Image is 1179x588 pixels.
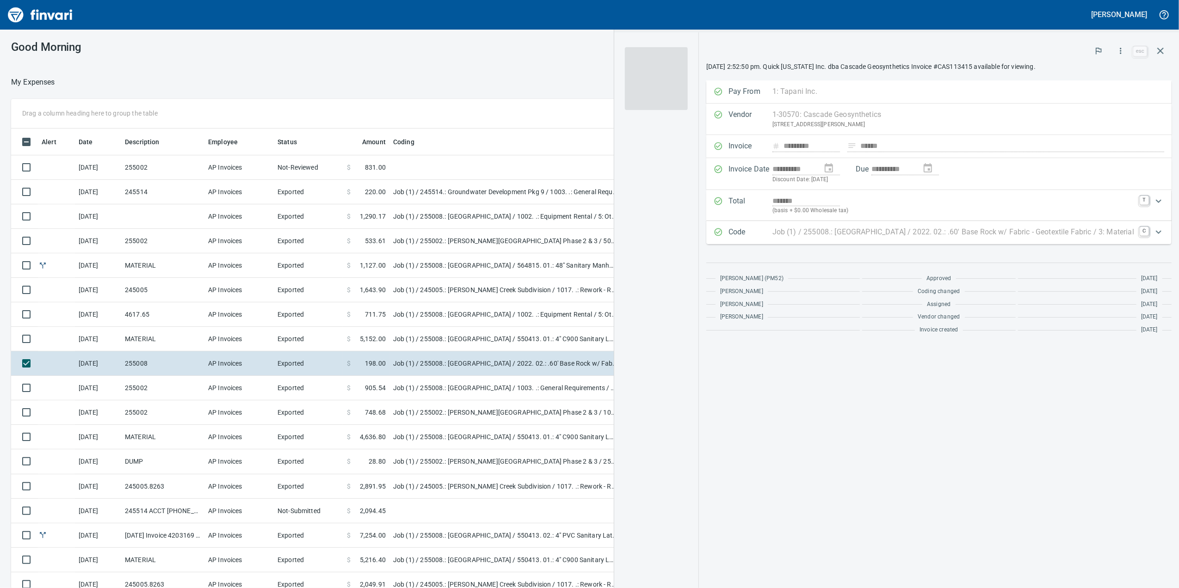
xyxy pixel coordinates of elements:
span: 831.00 [365,163,386,172]
span: 1,127.00 [360,261,386,270]
td: MATERIAL [121,253,204,278]
span: $ [347,310,351,319]
p: Drag a column heading here to group the table [22,109,158,118]
td: [DATE] [75,180,121,204]
td: [DATE] [75,376,121,400]
td: [DATE] [75,302,121,327]
td: AP Invoices [204,302,274,327]
td: DUMP [121,449,204,474]
td: [DATE] [75,474,121,499]
span: 4,636.80 [360,432,386,441]
span: 748.68 [365,408,386,417]
td: Exported [274,449,343,474]
h3: Good Morning [11,41,305,54]
td: Exported [274,548,343,572]
span: Description [125,136,172,147]
span: Date [79,136,105,147]
span: $ [347,383,351,392]
div: Expand [706,221,1172,244]
td: AP Invoices [204,523,274,548]
td: Job (1) / 255008.: [GEOGRAPHIC_DATA] / 550413. 01.: 4" C900 Sanitary Lateral: 14'-18' deep / 3: M... [389,327,621,351]
span: 1,290.17 [360,212,386,221]
nav: breadcrumb [11,77,55,88]
span: $ [347,261,351,270]
td: AP Invoices [204,449,274,474]
span: 198.00 [365,359,386,368]
span: 905.54 [365,383,386,392]
td: Job (1) / 255008.: [GEOGRAPHIC_DATA] / 550413. 01.: 4" C900 Sanitary Lateral: 14'-18' deep / 3: M... [389,425,621,449]
span: $ [347,457,351,466]
span: Status [278,136,297,147]
span: Amount [362,136,386,147]
td: [DATE] [75,523,121,548]
td: Job (1) / 245514.: Groundwater Development Pkg 9 / 1003. .: General Requirements / 5: Other [389,180,621,204]
td: [DATE] [75,400,121,425]
td: Exported [274,400,343,425]
a: esc [1133,46,1147,56]
td: Exported [274,180,343,204]
td: MATERIAL [121,548,204,572]
span: Coding [393,136,414,147]
td: AP Invoices [204,278,274,302]
span: [DATE] [1141,312,1158,322]
td: AP Invoices [204,327,274,351]
p: (basis + $0.00 Wholesale tax) [772,206,1134,215]
td: Job (1) / 255008.: [GEOGRAPHIC_DATA] / 550413. 02.: 4" PVC Sanitary Lateral: 8'-14' deep / 3: Mat... [389,523,621,548]
button: [PERSON_NAME] [1089,7,1149,22]
span: [PERSON_NAME] [720,300,763,309]
span: Assigned [927,300,951,309]
a: C [1140,227,1149,236]
td: MATERIAL [121,425,204,449]
td: Exported [274,474,343,499]
td: [DATE] [75,499,121,523]
td: Exported [274,204,343,229]
td: AP Invoices [204,474,274,499]
td: AP Invoices [204,180,274,204]
td: AP Invoices [204,351,274,376]
p: Code [728,227,772,239]
td: 245514 [121,180,204,204]
td: Exported [274,351,343,376]
td: Exported [274,253,343,278]
td: Job (1) / 255008.: [GEOGRAPHIC_DATA] / 1003. .: General Requirements / 5: Other [389,376,621,400]
span: [PERSON_NAME] (PM52) [720,274,784,283]
td: AP Invoices [204,204,274,229]
p: Job (1) / 255008.: [GEOGRAPHIC_DATA] / 2022. 02.: .60' Base Rock w/ Fabric - Geotextile Fabric / ... [772,227,1134,238]
span: $ [347,285,351,294]
button: More [1111,41,1131,61]
span: Vendor changed [918,312,960,322]
td: Job (1) / 255008.: [GEOGRAPHIC_DATA] / 1002. .: Equipment Rental / 5: Other [389,204,621,229]
span: [DATE] [1141,274,1158,283]
td: 255002 [121,155,204,180]
td: Job (1) / 255002.: [PERSON_NAME][GEOGRAPHIC_DATA] Phase 2 & 3 / 1003. .: General Requirements / 5... [389,400,621,425]
span: Invoice created [920,325,958,335]
span: 220.00 [365,187,386,196]
td: Not-Reviewed [274,155,343,180]
td: Job (1) / 245005.: [PERSON_NAME] Creek Subdivision / 1017. .: Rework - Regrade Lots / 3: Material [389,278,621,302]
span: Status [278,136,309,147]
td: 255002 [121,376,204,400]
td: [DATE] [75,425,121,449]
td: 245005.8263 [121,474,204,499]
td: 245005 [121,278,204,302]
td: Job (1) / 255008.: [GEOGRAPHIC_DATA] / 2022. 02.: .60' Base Rock w/ Fabric - Geotextile Fabric / ... [389,351,621,376]
button: Flag [1088,41,1109,61]
span: 5,216.40 [360,555,386,564]
p: [DATE] 2:52:50 pm. Quick [US_STATE] Inc. dba Cascade Geosynthetics Invoice #CAS113415 available f... [706,62,1172,71]
td: [DATE] [75,253,121,278]
td: 245514 ACCT [PHONE_NUMBER] [121,499,204,523]
span: Coding changed [918,287,960,296]
td: AP Invoices [204,499,274,523]
span: Date [79,136,93,147]
td: [DATE] [75,204,121,229]
td: [DATE] Invoice 4203169 from [GEOGRAPHIC_DATA] Materials (1-29544) [121,523,204,548]
td: Job (1) / 255008.: [GEOGRAPHIC_DATA] / 1002. .: Equipment Rental / 5: Other [389,302,621,327]
td: 255002 [121,229,204,253]
span: $ [347,212,351,221]
span: Coding [393,136,426,147]
div: Expand [706,190,1172,221]
span: $ [347,236,351,245]
td: Job (1) / 255002.: [PERSON_NAME][GEOGRAPHIC_DATA] Phase 2 & 3 / 500411. 02.: Storm Pipe 4" CPP - ... [389,229,621,253]
h5: [PERSON_NAME] [1092,10,1147,19]
span: $ [347,163,351,172]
